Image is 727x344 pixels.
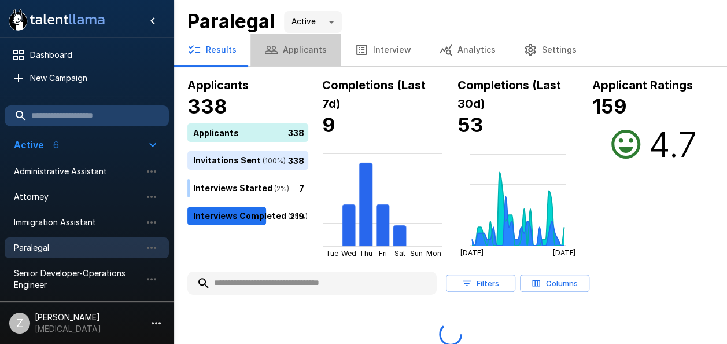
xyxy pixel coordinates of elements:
p: 338 [288,126,304,138]
p: 219 [290,210,304,222]
tspan: Sat [394,249,405,258]
b: 9 [322,113,335,137]
button: Filters [446,275,515,292]
tspan: Thu [359,249,372,258]
p: 338 [288,154,304,166]
tspan: Sun [410,249,423,258]
tspan: Fri [379,249,387,258]
tspan: Tue [326,249,338,258]
h2: 4.7 [648,123,696,165]
button: Settings [510,34,591,66]
tspan: [DATE] [460,248,483,257]
b: 53 [457,113,484,137]
button: Interview [341,34,425,66]
tspan: Wed [341,249,356,258]
button: Results [174,34,250,66]
tspan: [DATE] [552,248,575,257]
div: Active [284,11,342,33]
button: Analytics [425,34,510,66]
b: Paralegal [187,9,275,33]
tspan: Mon [426,249,441,258]
b: Completions (Last 30d) [457,78,561,111]
button: Applicants [250,34,341,66]
b: Applicants [187,78,249,92]
b: 338 [187,94,227,118]
b: Applicant Ratings [592,78,693,92]
button: Columns [520,275,589,292]
p: 7 [299,182,304,194]
b: 159 [592,94,627,118]
b: Completions (Last 7d) [322,78,426,111]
